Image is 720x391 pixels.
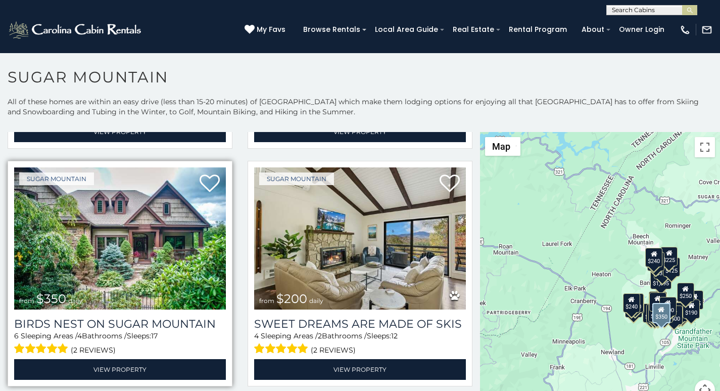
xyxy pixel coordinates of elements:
[309,297,323,305] span: daily
[677,283,694,302] div: $250
[14,331,19,340] span: 6
[8,20,144,40] img: White-1-2.png
[701,24,712,35] img: mail-regular-white.png
[14,167,226,310] a: Birds Nest On Sugar Mountain from $350 daily
[14,317,226,331] a: Birds Nest On Sugar Mountain
[36,291,66,306] span: $350
[77,331,82,340] span: 4
[14,121,226,142] a: View Property
[151,331,158,340] span: 17
[440,173,460,195] a: Add to favorites
[19,297,34,305] span: from
[71,343,116,357] span: (2 reviews)
[311,343,356,357] span: (2 reviews)
[695,137,715,157] button: Toggle fullscreen view
[660,247,678,266] div: $225
[259,172,334,185] a: Sugar Mountain
[650,270,671,289] div: $1,095
[68,297,82,305] span: daily
[577,22,609,37] a: About
[504,22,572,37] a: Rental Program
[614,22,669,37] a: Owner Login
[391,331,398,340] span: 12
[647,252,664,271] div: $170
[646,304,663,323] div: $155
[259,297,274,305] span: from
[276,291,307,306] span: $200
[645,248,662,267] div: $240
[626,293,643,313] div: $210
[652,303,670,323] div: $350
[680,24,691,35] img: phone-regular-white.png
[622,293,640,313] div: $240
[14,359,226,380] a: View Property
[370,22,443,37] a: Local Area Guide
[14,167,226,310] img: Birds Nest On Sugar Mountain
[254,331,259,340] span: 4
[19,172,94,185] a: Sugar Mountain
[245,24,288,35] a: My Favs
[14,331,226,357] div: Sleeping Areas / Bathrooms / Sleeps:
[298,22,365,37] a: Browse Rentals
[485,137,520,156] button: Change map style
[683,299,700,319] div: $190
[254,359,466,380] a: View Property
[254,167,466,310] img: Sweet Dreams Are Made Of Skis
[686,290,703,310] div: $155
[200,173,220,195] a: Add to favorites
[257,24,285,35] span: My Favs
[662,257,680,277] div: $125
[254,331,466,357] div: Sleeping Areas / Bathrooms / Sleeps:
[492,141,510,152] span: Map
[254,317,466,331] a: Sweet Dreams Are Made Of Skis
[448,22,499,37] a: Real Estate
[670,302,687,322] div: $195
[648,291,665,311] div: $190
[318,331,322,340] span: 2
[659,297,676,316] div: $200
[649,292,666,312] div: $300
[648,303,665,322] div: $175
[254,167,466,310] a: Sweet Dreams Are Made Of Skis from $200 daily
[627,294,644,314] div: $225
[254,121,466,142] a: View Property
